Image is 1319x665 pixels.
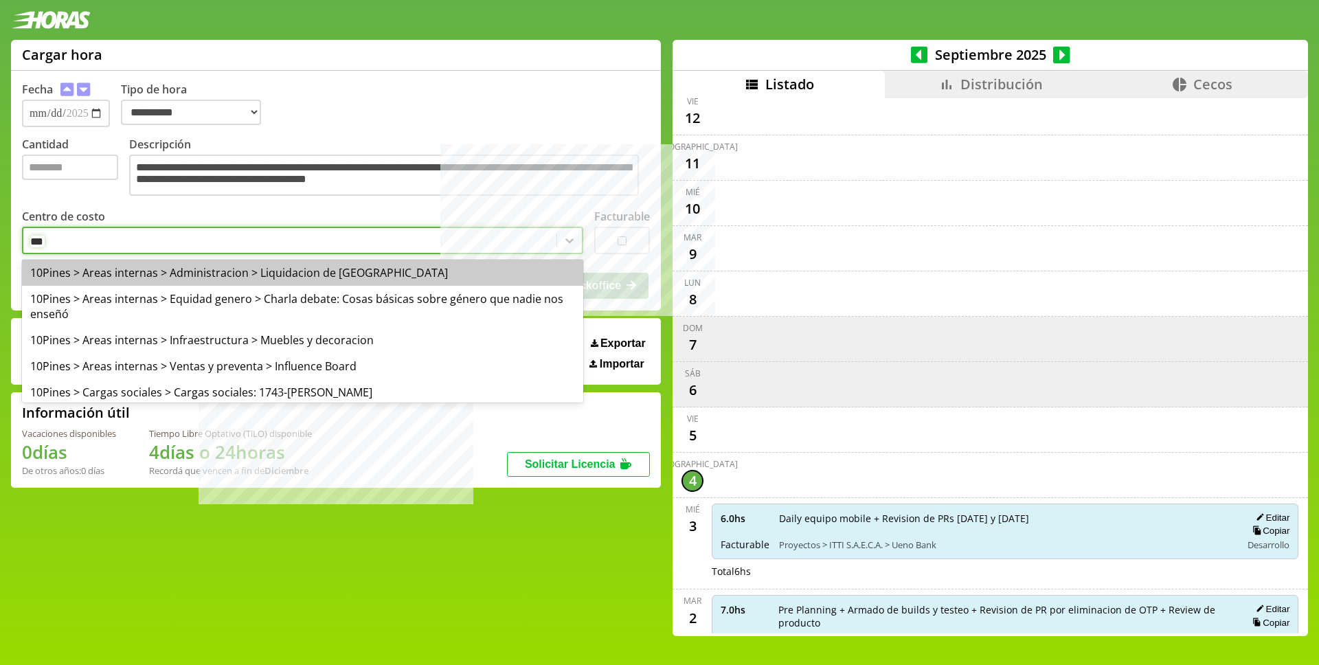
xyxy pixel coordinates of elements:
[22,286,583,327] div: 10Pines > Areas internas > Equidad genero > Charla debate: Cosas básicas sobre género que nadie n...
[264,464,308,477] b: Diciembre
[683,322,703,334] div: dom
[22,403,130,422] h2: Información útil
[1248,539,1289,551] span: Desarrollo
[600,358,644,370] span: Importar
[22,82,53,97] label: Fecha
[778,633,1232,646] span: Proyectos > ITTI S.A.E.C.A. > Ueno Bank
[22,440,116,464] h1: 0 días
[681,243,703,265] div: 9
[525,458,616,470] span: Solicitar Licencia
[1248,633,1289,646] span: Desarrollo
[681,515,703,537] div: 3
[587,337,650,350] button: Exportar
[121,82,272,127] label: Tipo de hora
[22,155,118,180] input: Cantidad
[129,155,639,196] textarea: Descripción
[149,427,312,440] div: Tiempo Libre Optativo (TiLO) disponible
[647,141,738,153] div: [DEMOGRAPHIC_DATA]
[507,452,650,477] button: Solicitar Licencia
[684,232,701,243] div: mar
[779,539,1232,551] span: Proyectos > ITTI S.A.E.C.A. > Ueno Bank
[22,379,583,405] div: 10Pines > Cargas sociales > Cargas sociales: 1743-[PERSON_NAME]
[684,595,701,607] div: mar
[647,458,738,470] div: [DEMOGRAPHIC_DATA]
[681,198,703,220] div: 10
[681,107,703,129] div: 12
[681,379,703,401] div: 6
[1248,525,1289,537] button: Copiar
[685,368,701,379] div: sáb
[681,470,703,492] div: 4
[778,603,1232,629] span: Pre Planning + Armado de builds y testeo + Revision de PR por eliminacion de OTP + Review de prod...
[673,98,1308,634] div: scrollable content
[779,512,1232,525] span: Daily equipo mobile + Revision de PRs [DATE] y [DATE]
[927,45,1053,64] span: Septiembre 2025
[721,512,769,525] span: 6.0 hs
[22,427,116,440] div: Vacaciones disponibles
[149,440,312,464] h1: 4 días o 24 horas
[687,95,699,107] div: vie
[686,186,700,198] div: mié
[681,153,703,174] div: 11
[721,603,769,616] span: 7.0 hs
[22,137,129,199] label: Cantidad
[22,209,105,224] label: Centro de costo
[149,464,312,477] div: Recordá que vencen a fin de
[1252,512,1289,523] button: Editar
[765,75,814,93] span: Listado
[681,334,703,356] div: 7
[721,633,769,646] span: Facturable
[22,45,102,64] h1: Cargar hora
[22,260,583,286] div: 10Pines > Areas internas > Administracion > Liquidacion de [GEOGRAPHIC_DATA]
[960,75,1043,93] span: Distribución
[594,209,650,224] label: Facturable
[11,11,91,29] img: logotipo
[681,607,703,629] div: 2
[22,464,116,477] div: De otros años: 0 días
[1193,75,1232,93] span: Cecos
[687,413,699,425] div: vie
[1248,617,1289,629] button: Copiar
[129,137,650,199] label: Descripción
[1252,603,1289,615] button: Editar
[684,277,701,289] div: lun
[22,353,583,379] div: 10Pines > Areas internas > Ventas y preventa > Influence Board
[121,100,261,125] select: Tipo de hora
[600,337,646,350] span: Exportar
[712,565,1298,578] div: Total 6 hs
[686,504,700,515] div: mié
[22,327,583,353] div: 10Pines > Areas internas > Infraestructura > Muebles y decoracion
[681,425,703,447] div: 5
[681,289,703,311] div: 8
[721,538,769,551] span: Facturable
